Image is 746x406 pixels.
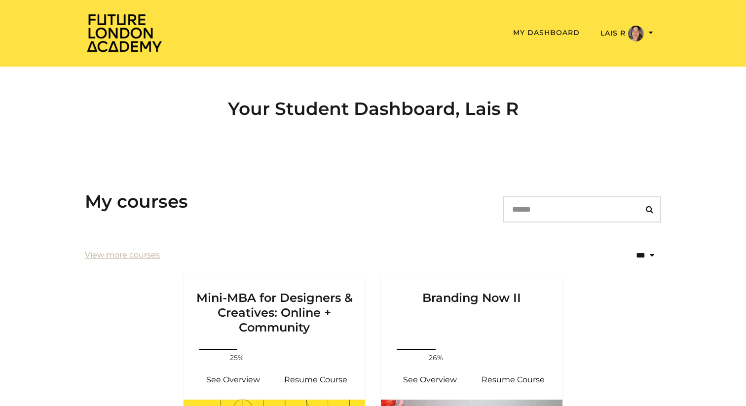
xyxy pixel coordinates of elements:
button: Toggle menu [597,25,656,42]
a: View more courses [85,249,160,261]
a: Mini-MBA for Designers & Creatives: Online + Community: See Overview [191,368,274,392]
span: 25% [225,353,249,363]
h3: My courses [85,191,188,212]
h3: Branding Now II [393,275,551,335]
a: Mini-MBA for Designers & Creatives: Online + Community: Resume Course [274,368,357,392]
span: 26% [424,353,448,363]
a: Branding Now II: Resume Course [472,368,555,392]
a: Branding Now II: See Overview [389,368,472,392]
h3: Mini-MBA for Designers & Creatives: Online + Community [195,275,353,335]
a: Mini-MBA for Designers & Creatives: Online + Community [184,275,365,347]
select: status [604,244,661,267]
img: Home Page [85,13,164,53]
a: Branding Now II [381,275,562,347]
a: My Dashboard [513,28,580,37]
h2: Your Student Dashboard, Lais R [85,98,661,119]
